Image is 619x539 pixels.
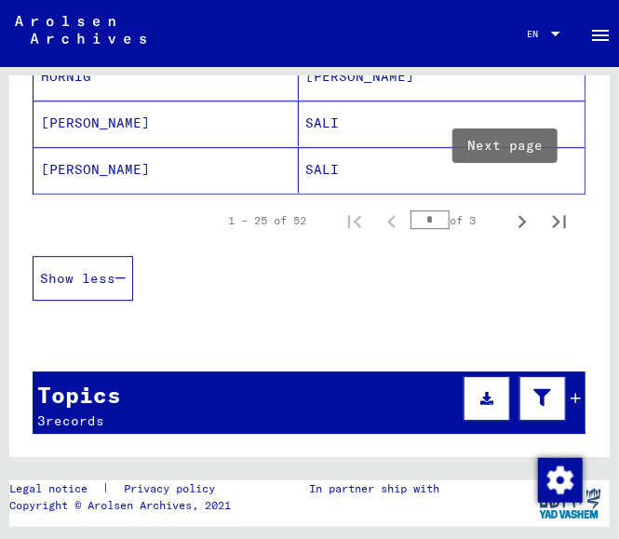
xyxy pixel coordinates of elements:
[309,480,439,497] p: In partner ship with
[37,412,46,429] span: 3
[9,480,237,497] div: |
[228,212,306,229] div: 1 – 25 of 52
[299,54,585,100] mat-cell: [PERSON_NAME]
[34,147,299,193] mat-cell: [PERSON_NAME]
[34,101,299,146] mat-cell: [PERSON_NAME]
[336,202,373,239] button: First page
[527,29,547,39] span: EN
[9,497,237,514] p: Copyright © Arolsen Archives, 2021
[299,101,585,146] mat-cell: SALI
[33,256,133,301] button: Show less
[589,24,612,47] mat-icon: Side nav toggle icon
[37,378,121,411] div: Topics
[582,15,619,52] button: Toggle sidenav
[504,202,541,239] button: Next page
[538,458,583,503] img: Change consent
[109,480,237,497] a: Privacy policy
[535,480,605,527] img: yv_logo.png
[299,147,585,193] mat-cell: SALI
[46,412,104,429] span: records
[9,480,102,497] a: Legal notice
[541,202,578,239] button: Last page
[34,54,299,100] mat-cell: HORNIG
[410,211,504,229] div: of 3
[40,270,115,287] span: Show less
[373,202,410,239] button: Previous page
[15,16,146,44] img: Arolsen_neg.svg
